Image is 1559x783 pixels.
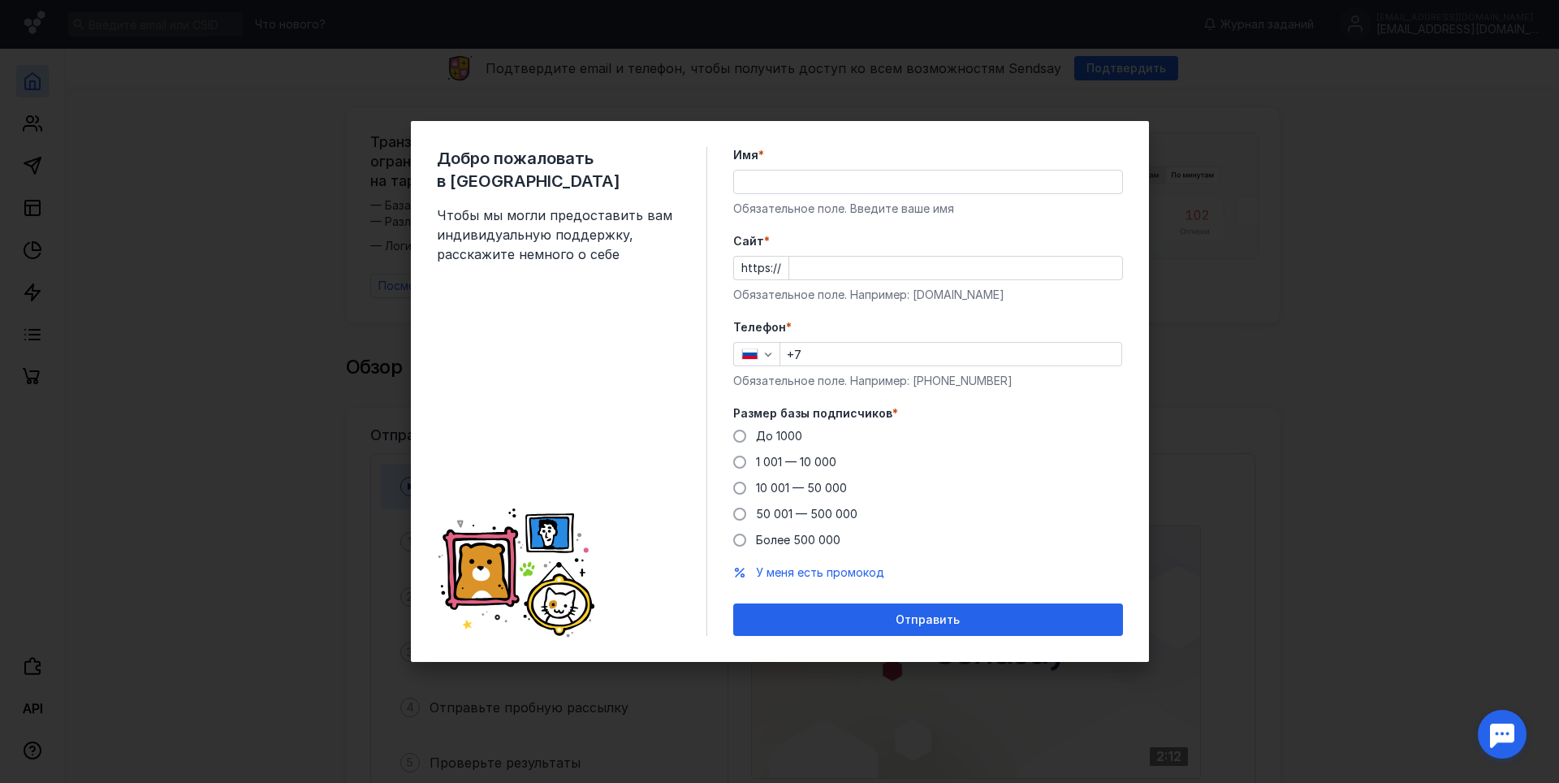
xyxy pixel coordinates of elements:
span: У меня есть промокод [756,565,884,579]
span: 50 001 — 500 000 [756,507,857,521]
span: Более 500 000 [756,533,840,547]
span: Отправить [896,613,960,627]
div: Обязательное поле. Например: [PHONE_NUMBER] [733,373,1123,389]
div: Обязательное поле. Введите ваше имя [733,201,1123,217]
span: 1 001 — 10 000 [756,455,836,469]
span: Добро пожаловать в [GEOGRAPHIC_DATA] [437,147,680,193]
span: 10 001 — 50 000 [756,481,847,495]
button: У меня есть промокод [756,565,884,581]
span: До 1000 [756,429,802,443]
span: Размер базы подписчиков [733,405,892,422]
span: Имя [733,147,758,163]
span: Cайт [733,233,764,249]
button: Отправить [733,603,1123,636]
span: Телефон [733,319,786,335]
div: Обязательное поле. Например: [DOMAIN_NAME] [733,287,1123,303]
span: Чтобы мы могли предоставить вам индивидуальную поддержку, расскажите немного о себе [437,205,680,264]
